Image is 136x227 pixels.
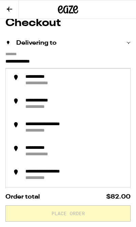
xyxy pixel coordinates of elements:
[5,5,56,12] span: Hi. Need any help?
[51,211,85,216] span: Place Order
[5,194,40,200] span: Order total
[16,40,56,46] h2: Delivering to
[5,18,131,28] h1: Checkout
[106,194,131,200] span: $82.00
[5,205,131,222] button: Place Order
